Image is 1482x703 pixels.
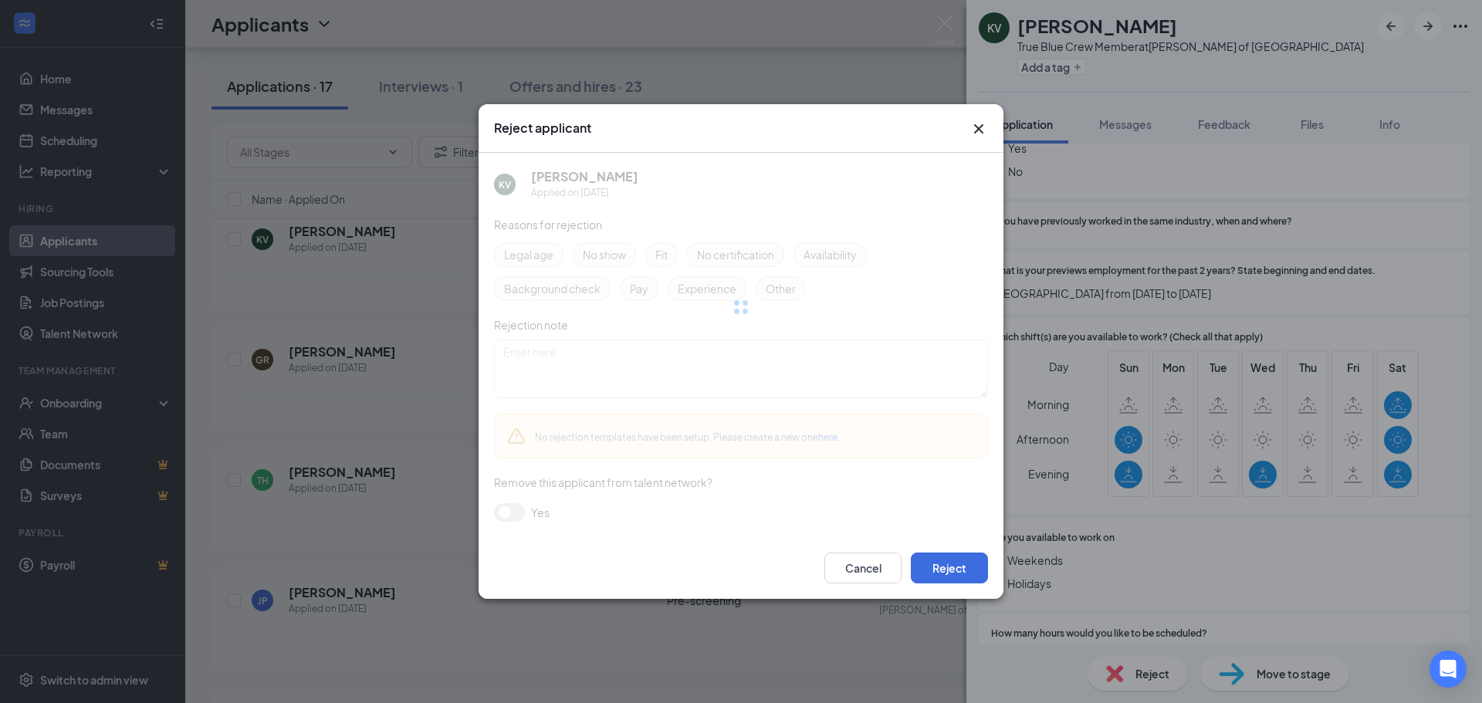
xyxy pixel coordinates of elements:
button: Reject [911,553,988,583]
svg: Cross [969,120,988,138]
h3: Reject applicant [494,120,591,137]
div: Open Intercom Messenger [1430,651,1467,688]
button: Cancel [824,553,902,583]
button: Close [969,120,988,138]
